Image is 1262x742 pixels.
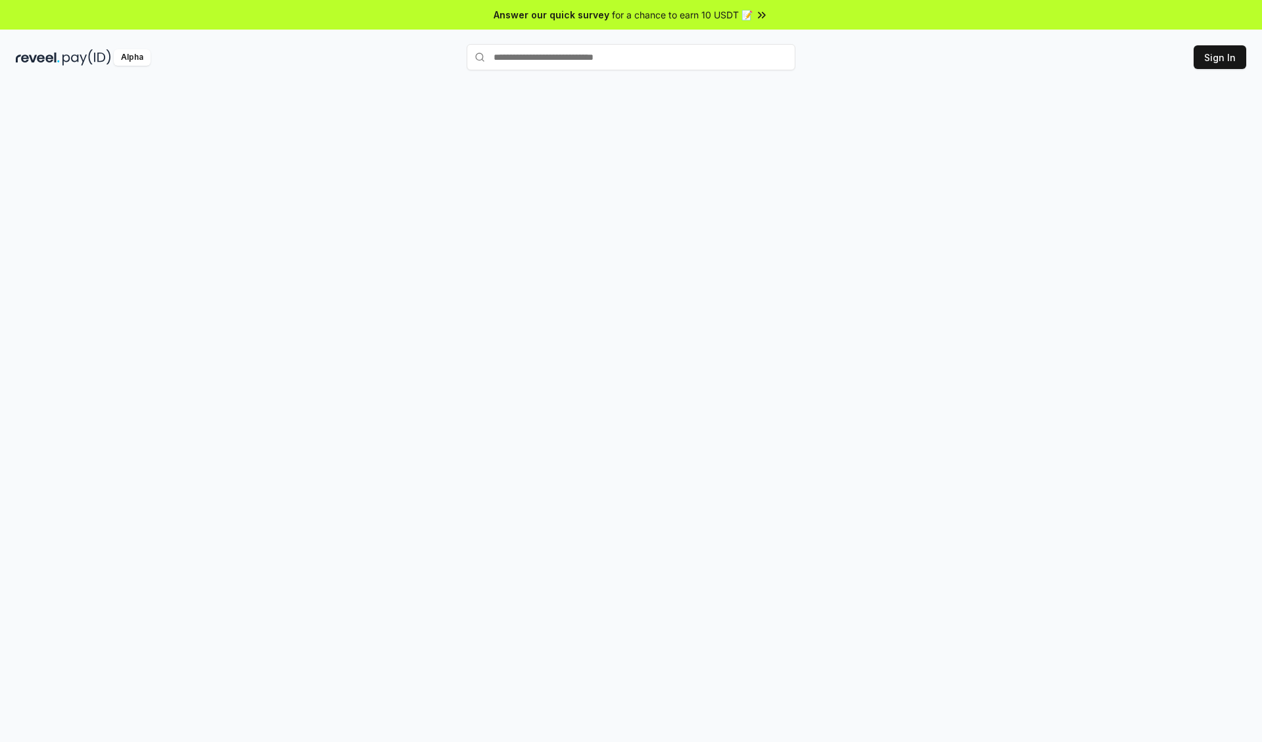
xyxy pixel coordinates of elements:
span: for a chance to earn 10 USDT 📝 [612,8,753,22]
img: reveel_dark [16,49,60,66]
button: Sign In [1194,45,1246,69]
span: Answer our quick survey [494,8,609,22]
div: Alpha [114,49,151,66]
img: pay_id [62,49,111,66]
